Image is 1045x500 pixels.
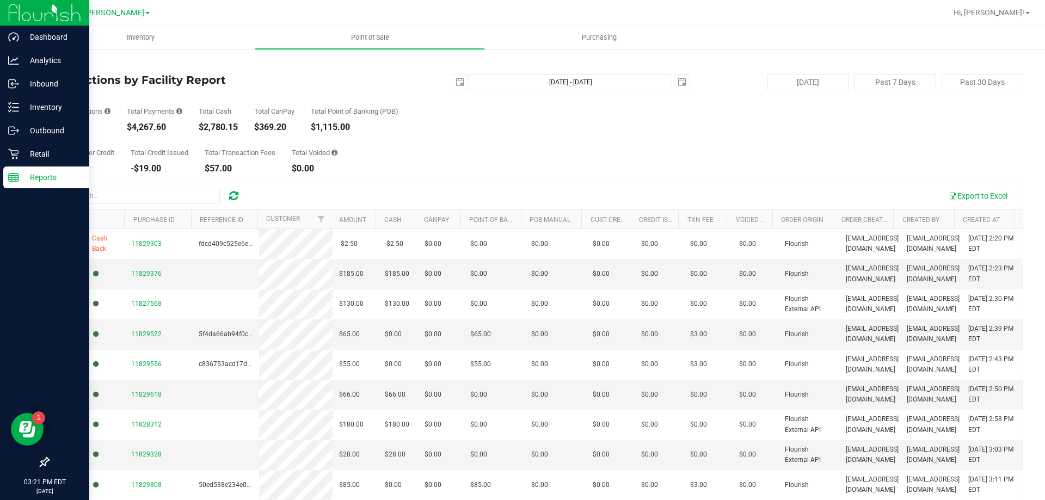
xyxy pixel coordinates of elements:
[739,269,756,279] span: $0.00
[739,239,756,249] span: $0.00
[470,419,487,430] span: $0.00
[942,187,1015,205] button: Export to Excel
[385,419,409,430] span: $180.00
[200,216,243,224] a: Reference ID
[785,445,833,465] span: Flourish External API
[470,449,487,460] span: $0.00
[593,269,610,279] span: $0.00
[785,239,809,249] span: Flourish
[531,390,548,400] span: $0.00
[591,216,630,224] a: Cust Credit
[19,147,84,161] p: Retail
[785,294,833,314] span: Flourish External API
[57,188,220,204] input: Search...
[531,239,548,249] span: $0.00
[968,324,1016,344] span: [DATE] 2:39 PM EDT
[593,480,610,490] span: $0.00
[470,480,491,490] span: $85.00
[339,239,358,249] span: -$2.50
[32,411,45,424] iframe: Resource center unread badge
[846,445,899,465] span: [EMAIL_ADDRESS][DOMAIN_NAME]
[339,216,366,224] a: Amount
[530,216,570,224] a: POB Manual
[470,269,487,279] span: $0.00
[470,390,487,400] span: $0.00
[593,359,610,369] span: $0.00
[385,299,409,309] span: $130.00
[690,329,707,339] span: $3.00
[205,149,275,156] div: Total Transaction Fees
[531,299,548,309] span: $0.00
[199,108,238,115] div: Total Cash
[339,269,364,279] span: $185.00
[690,419,707,430] span: $0.00
[593,449,610,460] span: $0.00
[785,390,809,400] span: Flourish
[255,26,484,49] a: Point of Sale
[104,108,110,115] i: Count of all successful payment transactions, possibly including voids, refunds, and cash-back fr...
[593,329,610,339] span: $0.00
[199,123,238,132] div: $2,780.15
[5,487,84,495] p: [DATE]
[968,354,1016,375] span: [DATE] 2:43 PM EDT
[907,324,960,344] span: [EMAIL_ADDRESS][DOMAIN_NAME]
[690,390,707,400] span: $0.00
[470,299,487,309] span: $0.00
[968,263,1016,284] span: [DATE] 2:23 PM EDT
[133,216,175,224] a: Purchase ID
[846,474,899,495] span: [EMAIL_ADDRESS][DOMAIN_NAME]
[425,359,441,369] span: $0.00
[968,445,1016,465] span: [DATE] 3:03 PM EDT
[690,299,707,309] span: $0.00
[127,108,182,115] div: Total Payments
[531,449,548,460] span: $0.00
[339,480,360,490] span: $85.00
[767,74,849,90] button: [DATE]
[73,8,144,17] span: Ft. [PERSON_NAME]
[425,419,441,430] span: $0.00
[312,210,330,229] a: Filter
[907,474,960,495] span: [EMAIL_ADDRESS][DOMAIN_NAME]
[254,123,294,132] div: $369.20
[339,329,360,339] span: $65.00
[339,390,360,400] span: $66.00
[687,216,714,224] a: Txn Fee
[385,359,402,369] span: $0.00
[8,32,19,42] inline-svg: Dashboard
[199,481,317,489] span: 50ed538e234e00d3985831b0bf6d5c98
[690,480,707,490] span: $3.00
[846,294,899,314] span: [EMAIL_ADDRESS][DOMAIN_NAME]
[846,263,899,284] span: [EMAIL_ADDRESS][DOMAIN_NAME]
[785,414,833,435] span: Flourish External API
[385,480,402,490] span: $0.00
[785,359,809,369] span: Flourish
[963,216,1000,224] a: Created At
[339,449,360,460] span: $28.00
[954,8,1024,17] span: Hi, [PERSON_NAME]!
[907,445,960,465] span: [EMAIL_ADDRESS][DOMAIN_NAME]
[384,216,402,224] a: Cash
[841,216,900,224] a: Order Created By
[452,75,468,90] span: select
[11,413,44,446] iframe: Resource center
[531,480,548,490] span: $0.00
[846,354,899,375] span: [EMAIL_ADDRESS][DOMAIN_NAME]
[641,419,658,430] span: $0.00
[907,414,960,435] span: [EMAIL_ADDRESS][DOMAIN_NAME]
[968,384,1016,405] span: [DATE] 2:50 PM EDT
[968,294,1016,314] span: [DATE] 2:30 PM EDT
[331,149,337,156] i: Sum of all voided payment transaction amounts, excluding tips and transaction fees.
[531,329,548,339] span: $0.00
[531,419,548,430] span: $0.00
[8,55,19,66] inline-svg: Analytics
[425,480,441,490] span: $0.00
[199,330,312,338] span: 5f4da66ab94f0cd62f49ab0cac0a61f7
[19,30,84,44] p: Dashboard
[907,354,960,375] span: [EMAIL_ADDRESS][DOMAIN_NAME]
[425,390,441,400] span: $0.00
[470,329,491,339] span: $65.00
[968,474,1016,495] span: [DATE] 3:11 PM EDT
[907,294,960,314] span: [EMAIL_ADDRESS][DOMAIN_NAME]
[131,330,162,338] span: 11829522
[5,477,84,487] p: 03:21 PM EDT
